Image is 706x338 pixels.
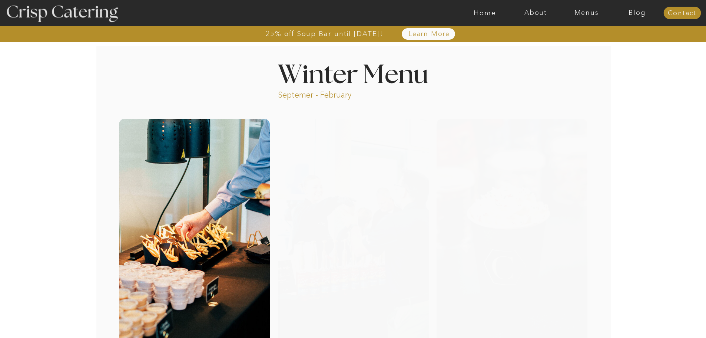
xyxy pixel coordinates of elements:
a: 25% off Soup Bar until [DATE]! [239,30,410,37]
h1: Winter Menu [250,62,456,84]
a: Blog [612,9,663,17]
a: Learn More [391,30,467,38]
a: Contact [663,10,701,17]
a: Menus [561,9,612,17]
a: Home [460,9,510,17]
p: Septemer - February [278,89,380,98]
a: About [510,9,561,17]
